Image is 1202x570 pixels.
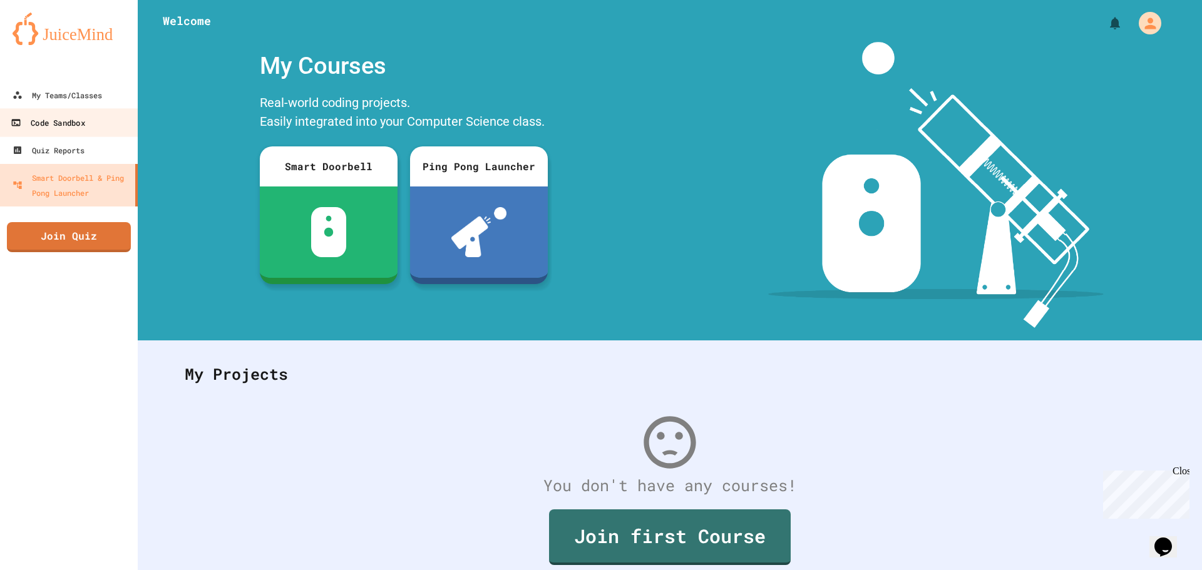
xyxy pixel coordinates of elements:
[549,509,791,565] a: Join first Course
[13,170,130,200] div: Smart Doorbell & Ping Pong Launcher
[1084,13,1126,34] div: My Notifications
[1126,9,1164,38] div: My Account
[1098,466,1189,519] iframe: chat widget
[13,13,125,45] img: logo-orange.svg
[1149,520,1189,557] iframe: chat widget
[13,143,85,158] div: Quiz Reports
[172,350,1168,399] div: My Projects
[410,146,548,186] div: Ping Pong Launcher
[451,207,507,257] img: ppl-with-ball.png
[254,90,554,137] div: Real-world coding projects. Easily integrated into your Computer Science class.
[7,222,131,252] a: Join Quiz
[13,88,102,103] div: My Teams/Classes
[768,42,1104,328] img: banner-image-my-projects.png
[254,42,554,90] div: My Courses
[172,474,1168,497] div: You don't have any courses!
[5,5,86,79] div: Chat with us now!Close
[11,115,85,131] div: Code Sandbox
[260,146,398,186] div: Smart Doorbell
[311,207,347,257] img: sdb-white.svg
